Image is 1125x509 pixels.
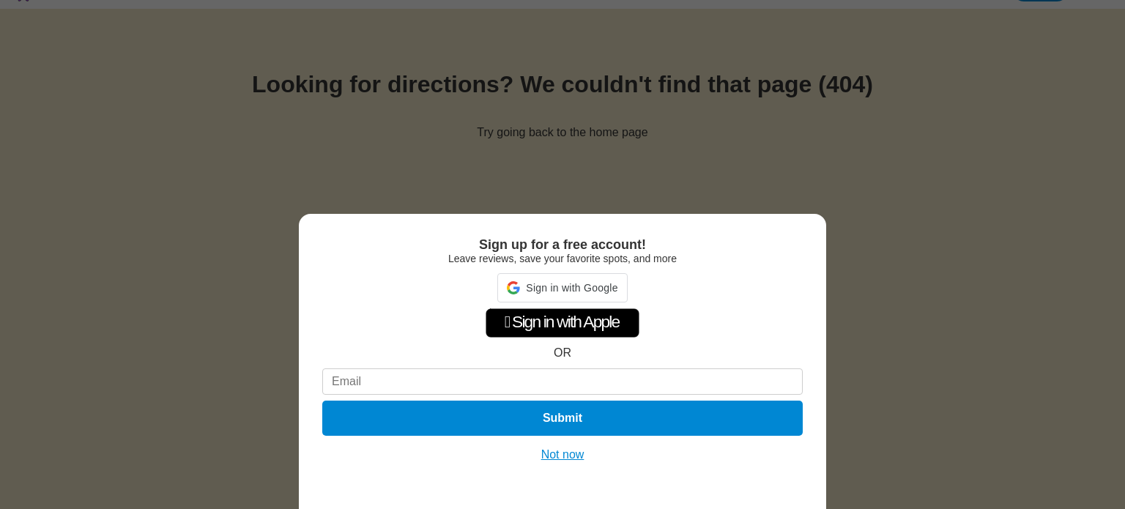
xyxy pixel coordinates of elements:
button: Submit [322,401,803,436]
span: Sign in with Google [526,282,617,294]
div: Leave reviews, save your favorite spots, and more [322,253,803,264]
div: Sign in with Apple [486,308,639,338]
div: Sign in with Google [497,273,627,302]
button: Not now [537,447,589,462]
input: Email [322,368,803,395]
div: OR [554,346,571,360]
div: Sign up for a free account! [322,237,803,253]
